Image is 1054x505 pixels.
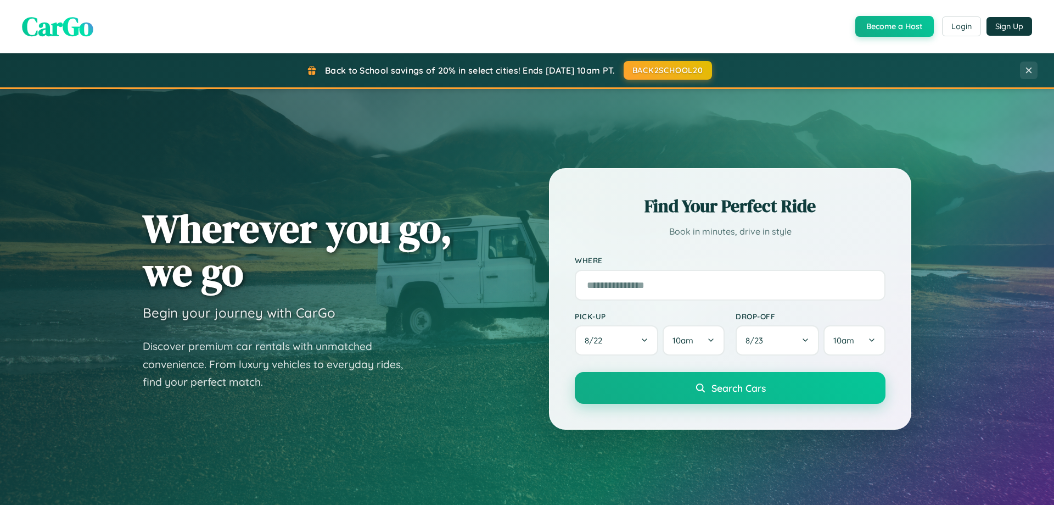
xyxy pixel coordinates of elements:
button: Become a Host [855,16,934,37]
button: Login [942,16,981,36]
h2: Find Your Perfect Ride [575,194,885,218]
span: CarGo [22,8,93,45]
span: 8 / 23 [745,335,769,346]
button: Search Cars [575,372,885,404]
button: 10am [663,325,725,356]
label: Where [575,256,885,265]
p: Discover premium car rentals with unmatched convenience. From luxury vehicles to everyday rides, ... [143,337,417,391]
button: 10am [823,325,885,356]
span: Search Cars [711,382,766,394]
button: BACK2SCHOOL20 [624,61,712,80]
span: Back to School savings of 20% in select cities! Ends [DATE] 10am PT. [325,65,615,76]
button: 8/22 [575,325,658,356]
label: Drop-off [736,312,885,321]
button: Sign Up [986,17,1032,36]
h1: Wherever you go, we go [143,207,452,293]
button: 8/23 [736,325,819,356]
label: Pick-up [575,312,725,321]
span: 8 / 22 [585,335,608,346]
h3: Begin your journey with CarGo [143,304,335,321]
p: Book in minutes, drive in style [575,224,885,240]
span: 10am [833,335,854,346]
span: 10am [672,335,693,346]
